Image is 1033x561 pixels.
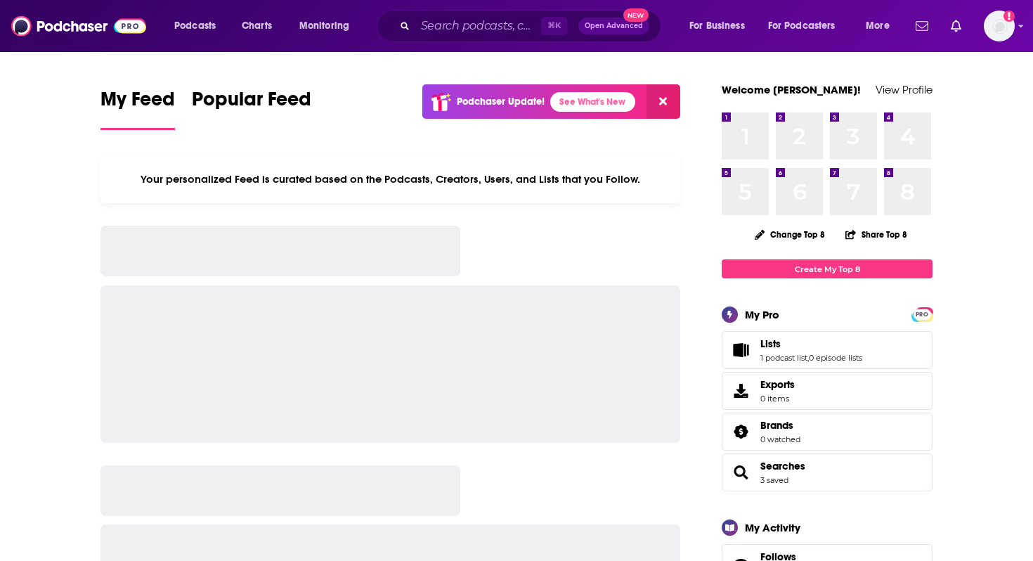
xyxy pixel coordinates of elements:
[807,353,809,363] span: ,
[722,413,933,451] span: Brands
[727,340,755,360] a: Lists
[760,394,795,404] span: 0 items
[174,16,216,36] span: Podcasts
[760,475,788,485] a: 3 saved
[680,15,762,37] button: open menu
[760,353,807,363] a: 1 podcast list
[760,434,800,444] a: 0 watched
[585,22,643,30] span: Open Advanced
[809,353,862,363] a: 0 episode lists
[845,221,908,248] button: Share Top 8
[914,309,930,320] span: PRO
[192,87,311,120] span: Popular Feed
[759,15,856,37] button: open menu
[415,15,541,37] input: Search podcasts, credits, & more...
[722,453,933,491] span: Searches
[856,15,907,37] button: open menu
[164,15,234,37] button: open menu
[910,14,934,38] a: Show notifications dropdown
[760,337,862,350] a: Lists
[100,87,175,120] span: My Feed
[100,87,175,130] a: My Feed
[760,419,793,432] span: Brands
[745,308,779,321] div: My Pro
[984,11,1015,41] img: User Profile
[550,92,635,112] a: See What's New
[578,18,649,34] button: Open AdvancedNew
[745,521,800,534] div: My Activity
[760,378,795,391] span: Exports
[727,463,755,482] a: Searches
[945,14,967,38] a: Show notifications dropdown
[623,8,649,22] span: New
[541,17,567,35] span: ⌘ K
[233,15,280,37] a: Charts
[390,10,675,42] div: Search podcasts, credits, & more...
[722,83,861,96] a: Welcome [PERSON_NAME]!
[1003,11,1015,22] svg: Add a profile image
[876,83,933,96] a: View Profile
[11,13,146,39] img: Podchaser - Follow, Share and Rate Podcasts
[722,331,933,369] span: Lists
[760,419,800,432] a: Brands
[866,16,890,36] span: More
[689,16,745,36] span: For Business
[768,16,836,36] span: For Podcasters
[914,309,930,319] a: PRO
[727,422,755,441] a: Brands
[722,372,933,410] a: Exports
[457,96,545,108] p: Podchaser Update!
[984,11,1015,41] button: Show profile menu
[760,460,805,472] a: Searches
[290,15,368,37] button: open menu
[100,155,680,203] div: Your personalized Feed is curated based on the Podcasts, Creators, Users, and Lists that you Follow.
[192,87,311,130] a: Popular Feed
[760,337,781,350] span: Lists
[242,16,272,36] span: Charts
[984,11,1015,41] span: Logged in as amandalamPR
[299,16,349,36] span: Monitoring
[746,226,833,243] button: Change Top 8
[722,259,933,278] a: Create My Top 8
[727,381,755,401] span: Exports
